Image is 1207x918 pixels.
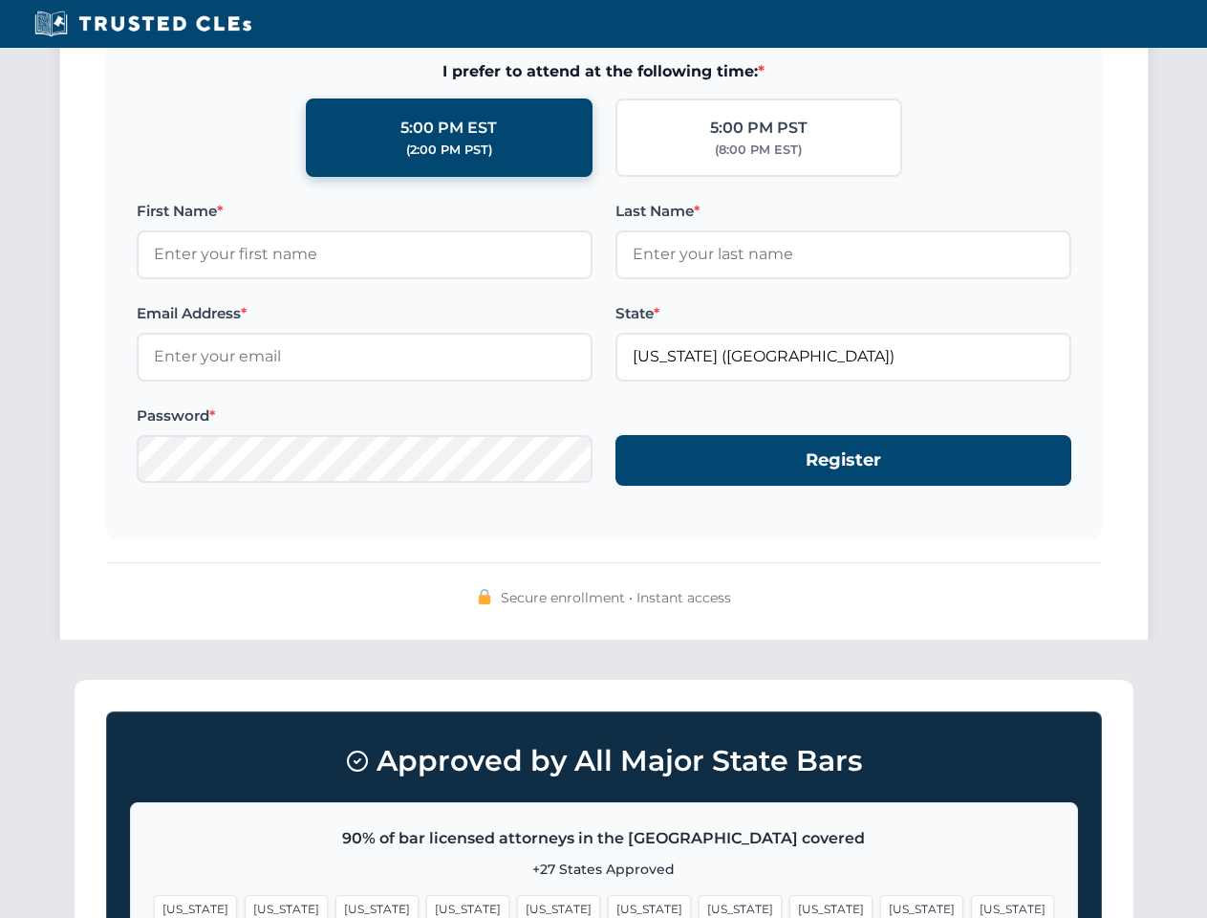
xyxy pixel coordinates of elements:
[137,302,593,325] label: Email Address
[154,826,1054,851] p: 90% of bar licensed attorneys in the [GEOGRAPHIC_DATA] covered
[615,435,1071,486] button: Register
[137,230,593,278] input: Enter your first name
[615,200,1071,223] label: Last Name
[501,587,731,608] span: Secure enrollment • Instant access
[137,404,593,427] label: Password
[137,333,593,381] input: Enter your email
[710,116,808,141] div: 5:00 PM PST
[137,59,1071,84] span: I prefer to attend at the following time:
[406,141,492,160] div: (2:00 PM PST)
[400,116,497,141] div: 5:00 PM EST
[615,302,1071,325] label: State
[154,859,1054,880] p: +27 States Approved
[477,589,492,604] img: 🔒
[615,230,1071,278] input: Enter your last name
[615,333,1071,381] input: Florida (FL)
[137,200,593,223] label: First Name
[715,141,802,160] div: (8:00 PM EST)
[29,10,257,38] img: Trusted CLEs
[130,735,1078,787] h3: Approved by All Major State Bars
